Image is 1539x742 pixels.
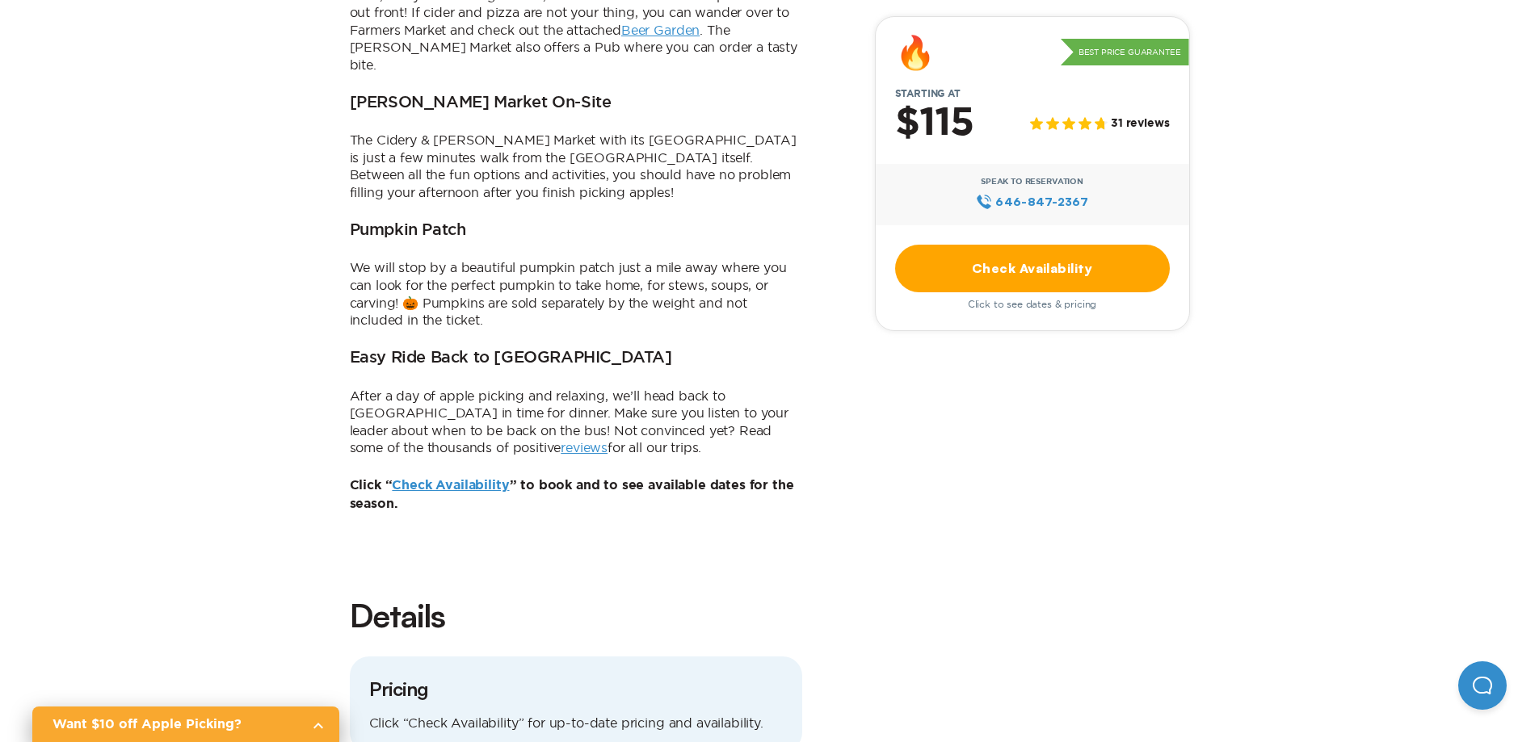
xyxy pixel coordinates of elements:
[350,479,794,510] b: Click “ ” to book and to see available dates for the season.
[392,479,509,492] a: Check Availability
[621,23,700,37] a: Beer Garden
[369,676,783,702] h3: Pricing
[876,88,980,99] span: Starting at
[895,36,936,69] div: 🔥
[976,193,1088,211] a: 646‍-847‍-2367
[350,94,612,113] h3: [PERSON_NAME] Market On-Site
[350,259,802,329] p: We will stop by a beautiful pumpkin patch just a mile away where you can look for the perfect pum...
[968,299,1097,310] span: Click to see dates & pricing
[981,177,1083,187] span: Speak to Reservation
[1111,118,1169,132] span: 31 reviews
[1458,661,1507,710] iframe: Help Scout Beacon - Open
[350,388,802,457] p: After a day of apple picking and relaxing, we’ll head back to [GEOGRAPHIC_DATA] in time for dinne...
[53,715,299,734] h2: Want $10 off Apple Picking?
[350,221,466,241] h3: Pumpkin Patch
[350,132,802,201] p: The Cidery & [PERSON_NAME] Market with its [GEOGRAPHIC_DATA] is just a few minutes walk from the ...
[32,706,339,742] a: Want $10 off Apple Picking?
[350,349,672,368] h3: Easy Ride Back to [GEOGRAPHIC_DATA]
[1061,39,1189,66] p: Best Price Guarantee
[561,440,608,455] a: reviews
[995,193,1088,211] span: 646‍-847‍-2367
[895,245,1170,292] a: Check Availability
[369,715,783,732] p: Click “Check Availability” for up-to-date pricing and availability.
[895,103,973,145] h2: $115
[350,593,802,637] h2: Details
